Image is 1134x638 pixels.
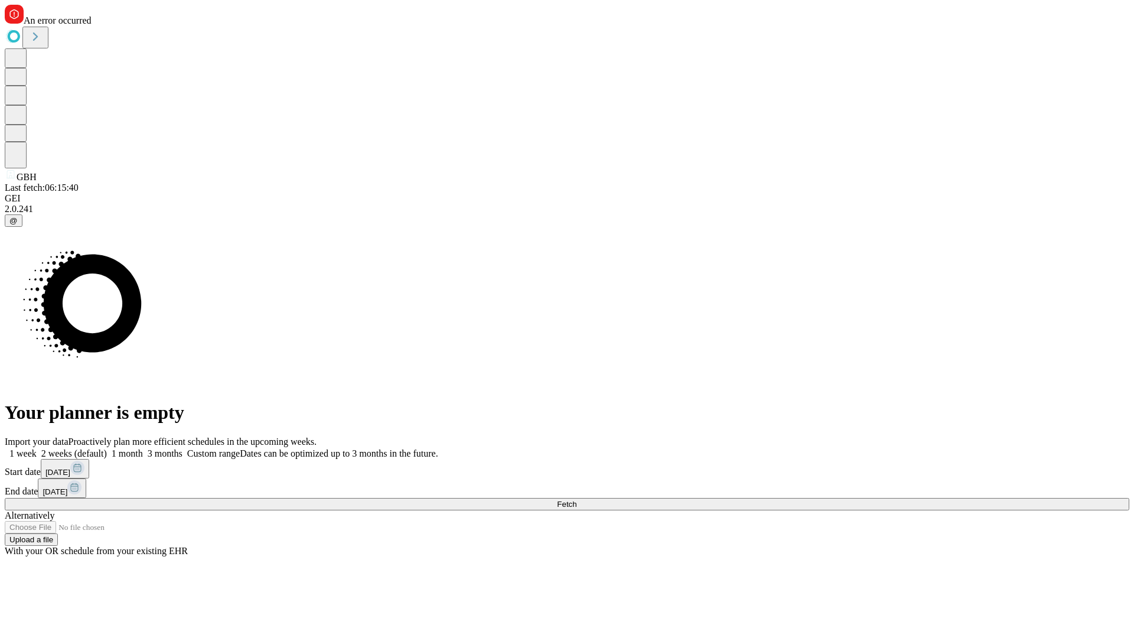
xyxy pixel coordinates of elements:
span: Alternatively [5,510,54,520]
div: 2.0.241 [5,204,1129,214]
div: End date [5,479,1129,498]
div: GEI [5,193,1129,204]
span: Last fetch: 06:15:40 [5,183,79,193]
span: 3 months [148,448,183,458]
button: Fetch [5,498,1129,510]
span: Fetch [557,500,576,509]
span: 1 month [112,448,143,458]
span: GBH [17,172,37,182]
span: [DATE] [43,487,67,496]
span: 1 week [9,448,37,458]
span: @ [9,216,18,225]
span: Proactively plan more efficient schedules in the upcoming weeks. [69,437,317,447]
span: [DATE] [45,468,70,477]
span: Dates can be optimized up to 3 months in the future. [240,448,438,458]
button: [DATE] [38,479,86,498]
span: Import your data [5,437,69,447]
div: Start date [5,459,1129,479]
button: Upload a file [5,533,58,546]
button: [DATE] [41,459,89,479]
span: 2 weeks (default) [41,448,107,458]
span: Custom range [187,448,240,458]
span: With your OR schedule from your existing EHR [5,546,188,556]
button: @ [5,214,22,227]
span: An error occurred [24,15,92,25]
h1: Your planner is empty [5,402,1129,424]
